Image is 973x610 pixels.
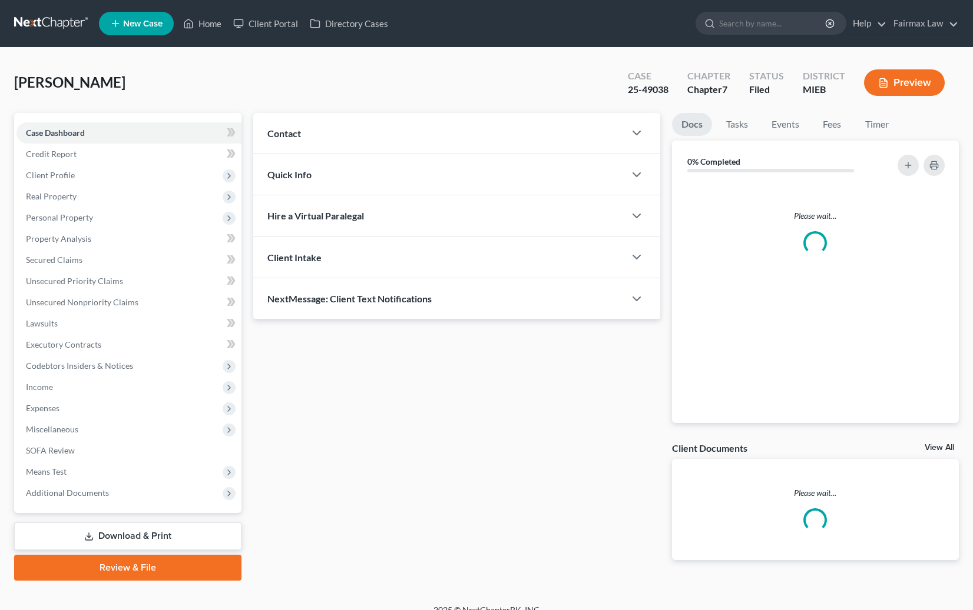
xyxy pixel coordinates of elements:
[26,403,59,413] span: Expenses
[26,466,67,476] span: Means Test
[267,210,364,221] span: Hire a Virtual Paralegal
[762,113,809,136] a: Events
[681,210,950,222] p: Please wait...
[26,170,75,180] span: Client Profile
[16,144,241,165] a: Credit Report
[267,169,312,180] span: Quick Info
[856,113,898,136] a: Timer
[227,13,304,34] a: Client Portal
[267,293,432,304] span: NextMessage: Client Text Notifications
[672,113,712,136] a: Docs
[864,69,945,96] button: Preview
[26,361,133,371] span: Codebtors Insiders & Notices
[722,84,727,95] span: 7
[14,522,241,550] a: Download & Print
[26,191,77,201] span: Real Property
[719,12,827,34] input: Search by name...
[177,13,227,34] a: Home
[267,252,322,263] span: Client Intake
[687,156,740,166] strong: 0% Completed
[26,318,58,328] span: Lawsuits
[26,276,123,286] span: Unsecured Priority Claims
[16,292,241,313] a: Unsecured Nonpriority Claims
[26,297,138,307] span: Unsecured Nonpriority Claims
[26,149,77,159] span: Credit Report
[26,212,93,222] span: Personal Property
[123,19,163,28] span: New Case
[672,442,747,454] div: Client Documents
[813,113,851,136] a: Fees
[803,83,845,96] div: MIEB
[26,382,53,392] span: Income
[16,122,241,144] a: Case Dashboard
[26,424,78,434] span: Miscellaneous
[16,249,241,271] a: Secured Claims
[925,444,954,452] a: View All
[26,128,85,138] span: Case Dashboard
[14,74,125,91] span: [PERSON_NAME]
[26,488,109,498] span: Additional Documents
[717,113,757,136] a: Tasks
[803,69,845,83] div: District
[749,83,784,96] div: Filed
[26,234,91,244] span: Property Analysis
[26,255,82,265] span: Secured Claims
[16,271,241,292] a: Unsecured Priority Claims
[888,13,958,34] a: Fairmax Law
[16,313,241,334] a: Lawsuits
[14,555,241,581] a: Review & File
[628,83,668,96] div: 25-49038
[847,13,886,34] a: Help
[26,339,101,349] span: Executory Contracts
[26,445,75,455] span: SOFA Review
[16,334,241,355] a: Executory Contracts
[16,228,241,249] a: Property Analysis
[687,69,730,83] div: Chapter
[672,487,959,499] p: Please wait...
[628,69,668,83] div: Case
[16,440,241,461] a: SOFA Review
[267,128,301,139] span: Contact
[304,13,394,34] a: Directory Cases
[749,69,784,83] div: Status
[687,83,730,96] div: Chapter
